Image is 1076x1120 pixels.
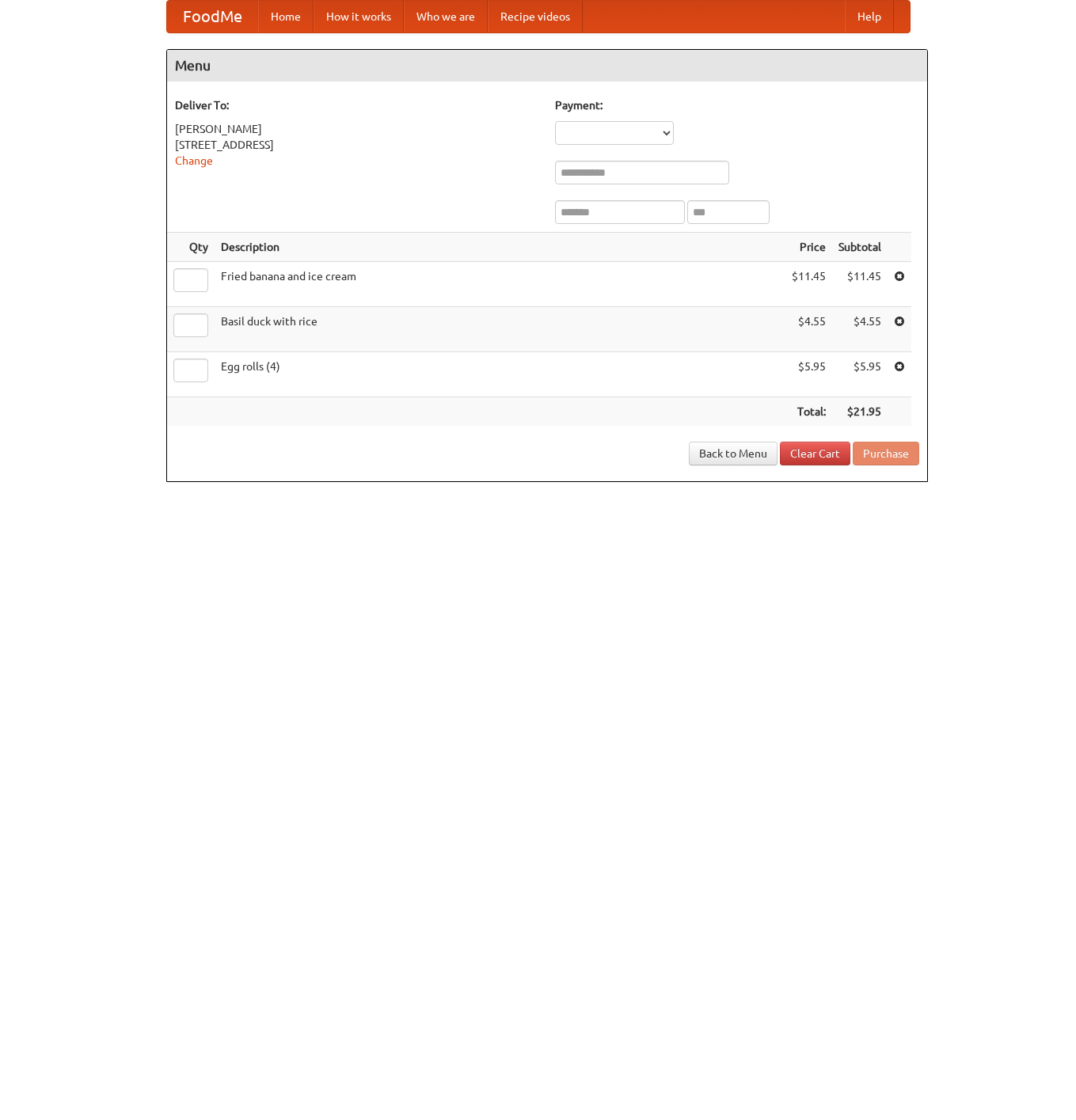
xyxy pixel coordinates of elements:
a: Who we are [404,1,488,32]
a: Clear Cart [780,442,850,465]
td: $5.95 [832,352,888,397]
h5: Deliver To: [175,97,539,113]
div: [STREET_ADDRESS] [175,137,539,153]
h4: Menu [167,50,927,82]
td: $4.55 [832,307,888,352]
th: Total: [785,397,832,427]
a: Help [845,1,894,32]
td: $11.45 [832,262,888,307]
a: Home [258,1,314,32]
div: [PERSON_NAME] [175,121,539,137]
a: Change [175,154,213,167]
th: Price [785,233,832,262]
td: Egg rolls (4) [215,352,785,397]
th: Qty [167,233,215,262]
td: $11.45 [785,262,832,307]
td: $4.55 [785,307,832,352]
a: Recipe videos [488,1,583,32]
td: Fried banana and ice cream [215,262,785,307]
h5: Payment: [555,97,919,113]
th: Description [215,233,785,262]
th: Subtotal [832,233,888,262]
a: Back to Menu [689,442,778,465]
a: FoodMe [167,1,258,32]
a: How it works [314,1,404,32]
td: $5.95 [785,352,832,397]
td: Basil duck with rice [215,307,785,352]
th: $21.95 [832,397,888,427]
button: Purchase [853,442,919,465]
